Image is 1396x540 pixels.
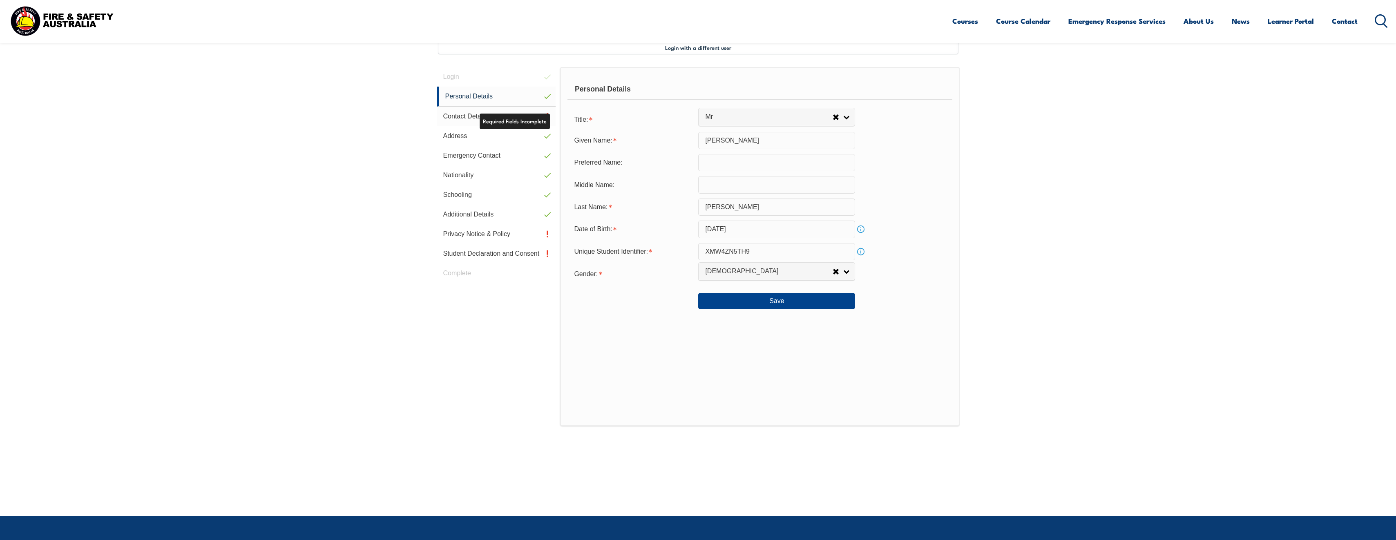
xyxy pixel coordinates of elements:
a: Contact Details [437,107,556,126]
a: Student Declaration and Consent [437,244,556,263]
a: Learner Portal [1268,10,1314,32]
span: Gender: [574,270,598,277]
a: Contact [1332,10,1358,32]
a: Emergency Contact [437,146,556,165]
div: Date of Birth is required. [567,221,698,237]
div: Title is required. [567,111,698,127]
a: Course Calendar [996,10,1050,32]
div: Middle Name: [567,177,698,192]
div: Unique Student Identifier is required. [567,244,698,259]
span: Login with a different user [665,44,731,51]
input: Select Date... [698,221,855,238]
button: Save [698,293,855,309]
div: Given Name is required. [567,133,698,148]
span: Mr [705,113,833,121]
a: Courses [952,10,978,32]
div: Preferred Name: [567,155,698,170]
a: Nationality [437,165,556,185]
input: 10 Characters no 1, 0, O or I [698,243,855,260]
span: Title: [574,116,588,123]
a: Additional Details [437,205,556,224]
a: Schooling [437,185,556,205]
a: Address [437,126,556,146]
a: Info [855,246,867,257]
a: Privacy Notice & Policy [437,224,556,244]
a: About Us [1184,10,1214,32]
div: Personal Details [567,79,952,100]
a: Emergency Response Services [1068,10,1166,32]
a: News [1232,10,1250,32]
a: Personal Details [437,87,556,107]
span: [DEMOGRAPHIC_DATA] [705,267,833,276]
div: Last Name is required. [567,199,698,215]
div: Gender is required. [567,265,698,281]
a: Info [855,223,867,235]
